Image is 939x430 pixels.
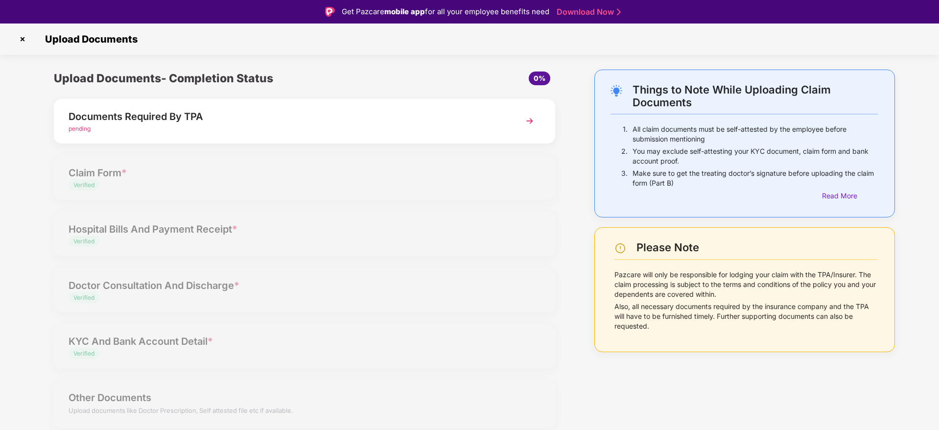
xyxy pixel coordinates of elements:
div: Read More [822,191,878,201]
div: Get Pazcare for all your employee benefits need [342,6,549,18]
div: Upload Documents- Completion Status [54,70,388,87]
span: Upload Documents [35,33,142,45]
img: Stroke [617,7,621,17]
p: 1. [623,124,628,144]
img: svg+xml;base64,PHN2ZyBpZD0iTmV4dCIgeG1sbnM9Imh0dHA6Ly93d3cudzMub3JnLzIwMDAvc3ZnIiB3aWR0aD0iMzYiIG... [521,112,539,130]
p: 3. [621,168,628,188]
p: Also, all necessary documents required by the insurance company and the TPA will have to be furni... [614,302,878,331]
a: Download Now [557,7,618,17]
img: svg+xml;base64,PHN2ZyBpZD0iV2FybmluZ18tXzI0eDI0IiBkYXRhLW5hbWU9Ildhcm5pbmcgLSAyNHgyNCIgeG1sbnM9Im... [614,242,626,254]
p: 2. [621,146,628,166]
img: Logo [325,7,335,17]
div: Please Note [636,241,878,254]
div: Things to Note While Uploading Claim Documents [633,83,878,109]
span: 0% [534,74,545,82]
p: All claim documents must be self-attested by the employee before submission mentioning [633,124,878,144]
span: pending [69,125,91,132]
strong: mobile app [384,7,425,16]
div: Documents Required By TPA [69,109,501,124]
p: You may exclude self-attesting your KYC document, claim form and bank account proof. [633,146,878,166]
img: svg+xml;base64,PHN2ZyBpZD0iQ3Jvc3MtMzJ4MzIiIHhtbG5zPSJodHRwOi8vd3d3LnczLm9yZy8yMDAwL3N2ZyIgd2lkdG... [15,31,30,47]
img: svg+xml;base64,PHN2ZyB4bWxucz0iaHR0cDovL3d3dy53My5vcmcvMjAwMC9zdmciIHdpZHRoPSIyNC4wOTMiIGhlaWdodD... [610,85,622,96]
p: Make sure to get the treating doctor’s signature before uploading the claim form (Part B) [633,168,878,188]
p: Pazcare will only be responsible for lodging your claim with the TPA/Insurer. The claim processin... [614,270,878,299]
